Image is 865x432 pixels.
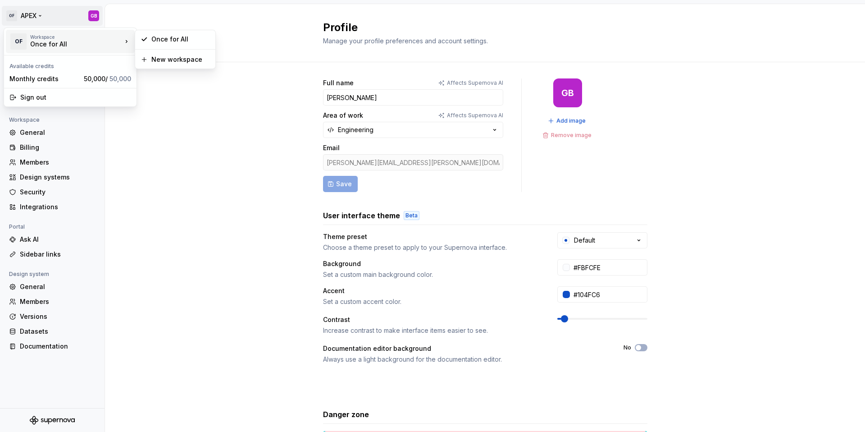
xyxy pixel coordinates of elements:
[9,74,80,83] div: Monthly credits
[6,57,135,72] div: Available credits
[10,33,27,50] div: OF
[151,35,210,44] div: Once for All
[109,75,131,83] span: 50,000
[30,40,107,49] div: Once for All
[151,55,210,64] div: New workspace
[20,93,131,102] div: Sign out
[84,75,131,83] span: 50,000 /
[30,34,122,40] div: Workspace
